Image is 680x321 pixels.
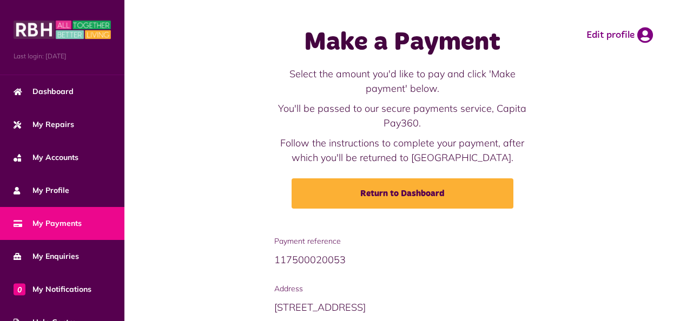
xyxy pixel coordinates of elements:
[274,236,531,247] span: Payment reference
[274,66,531,96] p: Select the amount you'd like to pay and click 'Make payment' below.
[14,152,78,163] span: My Accounts
[14,51,111,61] span: Last login: [DATE]
[14,284,91,295] span: My Notifications
[274,283,531,295] span: Address
[14,251,79,262] span: My Enquiries
[14,19,111,41] img: MyRBH
[586,27,653,43] a: Edit profile
[14,119,74,130] span: My Repairs
[292,178,513,209] a: Return to Dashboard
[14,283,25,295] span: 0
[14,185,69,196] span: My Profile
[14,86,74,97] span: Dashboard
[274,136,531,165] p: Follow the instructions to complete your payment, after which you'll be returned to [GEOGRAPHIC_D...
[274,253,346,266] span: 117500020053
[274,101,531,130] p: You'll be passed to our secure payments service, Capita Pay360.
[274,301,366,313] span: [STREET_ADDRESS]
[14,218,82,229] span: My Payments
[274,27,531,58] h1: Make a Payment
